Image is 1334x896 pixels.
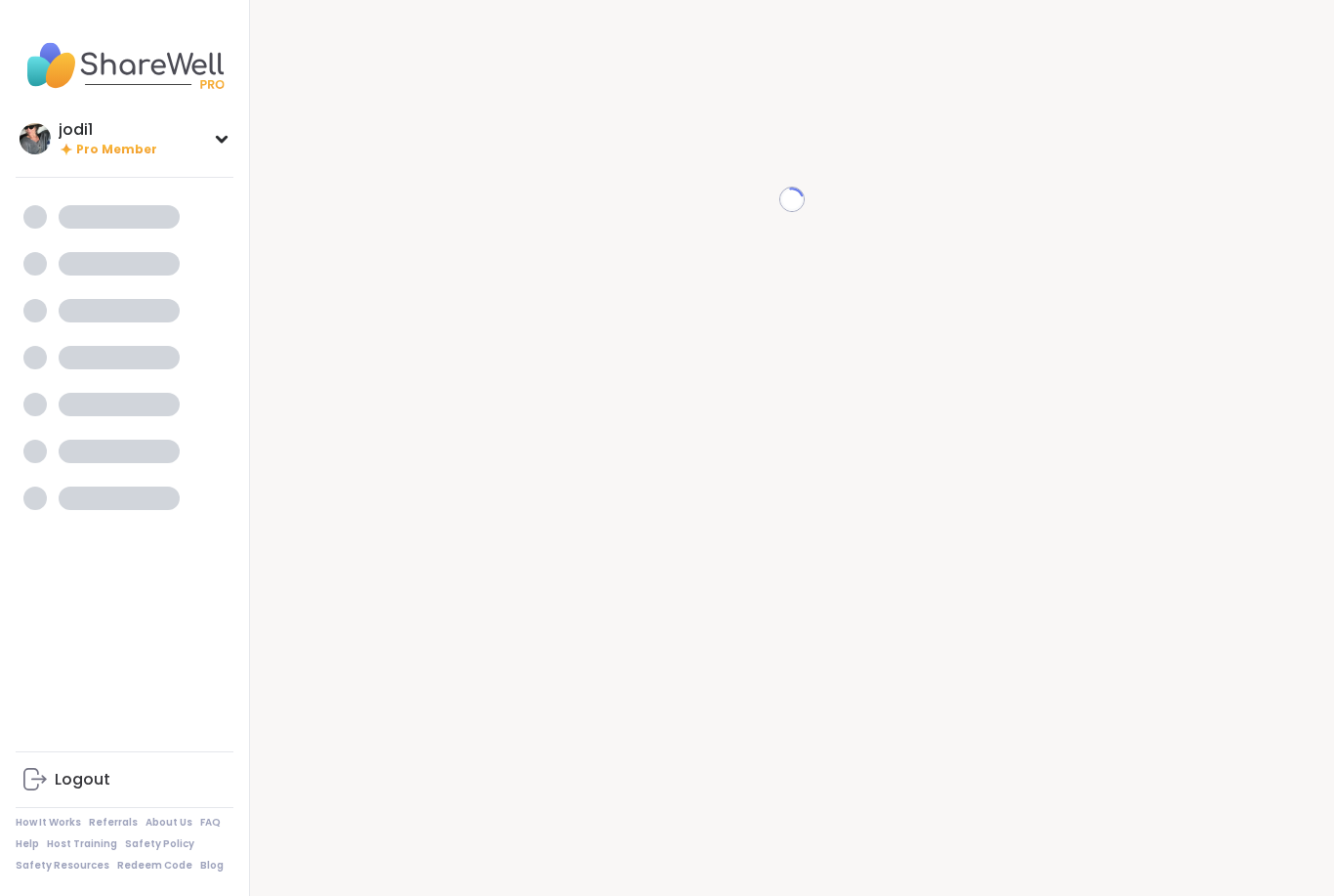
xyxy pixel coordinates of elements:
[16,31,233,100] img: ShareWell Nav Logo
[55,769,110,790] div: Logout
[117,859,192,873] a: Redeem Code
[89,816,138,830] a: Referrals
[200,816,221,830] a: FAQ
[59,119,157,141] div: jodi1
[146,816,192,830] a: About Us
[200,859,224,873] a: Blog
[16,859,109,873] a: Safety Resources
[20,123,51,154] img: jodi1
[76,142,157,158] span: Pro Member
[16,837,39,851] a: Help
[16,756,233,803] a: Logout
[16,816,81,830] a: How It Works
[125,837,194,851] a: Safety Policy
[47,837,117,851] a: Host Training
